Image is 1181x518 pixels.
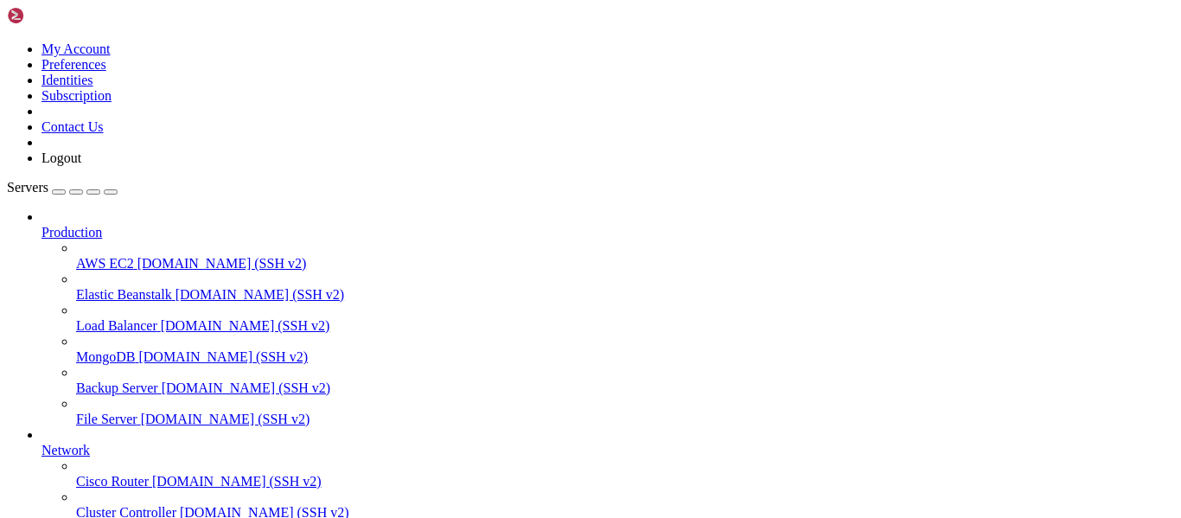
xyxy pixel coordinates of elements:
a: AWS EC2 [DOMAIN_NAME] (SSH v2) [76,256,1174,272]
a: Subscription [41,88,112,103]
span: Cisco Router [76,474,149,489]
a: Production [41,225,1174,240]
a: Identities [41,73,93,87]
span: Production [41,225,102,240]
li: Production [41,209,1174,427]
a: Contact Us [41,119,104,134]
span: Elastic Beanstalk [76,287,172,302]
span: Servers [7,180,48,195]
span: [DOMAIN_NAME] (SSH v2) [137,256,307,271]
a: Load Balancer [DOMAIN_NAME] (SSH v2) [76,318,1174,334]
span: Load Balancer [76,318,157,333]
li: Load Balancer [DOMAIN_NAME] (SSH v2) [76,303,1174,334]
a: File Server [DOMAIN_NAME] (SSH v2) [76,412,1174,427]
span: Network [41,443,90,457]
span: [DOMAIN_NAME] (SSH v2) [141,412,310,426]
span: Backup Server [76,381,158,395]
span: File Server [76,412,137,426]
a: Elastic Beanstalk [DOMAIN_NAME] (SSH v2) [76,287,1174,303]
span: AWS EC2 [76,256,134,271]
li: Backup Server [DOMAIN_NAME] (SSH v2) [76,365,1174,396]
span: [DOMAIN_NAME] (SSH v2) [152,474,322,489]
li: AWS EC2 [DOMAIN_NAME] (SSH v2) [76,240,1174,272]
a: Backup Server [DOMAIN_NAME] (SSH v2) [76,381,1174,396]
li: Elastic Beanstalk [DOMAIN_NAME] (SSH v2) [76,272,1174,303]
img: Shellngn [7,7,106,24]
li: MongoDB [DOMAIN_NAME] (SSH v2) [76,334,1174,365]
li: File Server [DOMAIN_NAME] (SSH v2) [76,396,1174,427]
a: Cisco Router [DOMAIN_NAME] (SSH v2) [76,474,1174,489]
span: [DOMAIN_NAME] (SSH v2) [162,381,331,395]
span: MongoDB [76,349,135,364]
a: Logout [41,150,81,165]
a: My Account [41,42,111,56]
span: [DOMAIN_NAME] (SSH v2) [138,349,308,364]
span: [DOMAIN_NAME] (SSH v2) [176,287,345,302]
span: [DOMAIN_NAME] (SSH v2) [161,318,330,333]
li: Cisco Router [DOMAIN_NAME] (SSH v2) [76,458,1174,489]
a: MongoDB [DOMAIN_NAME] (SSH v2) [76,349,1174,365]
a: Network [41,443,1174,458]
a: Preferences [41,57,106,72]
a: Servers [7,180,118,195]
